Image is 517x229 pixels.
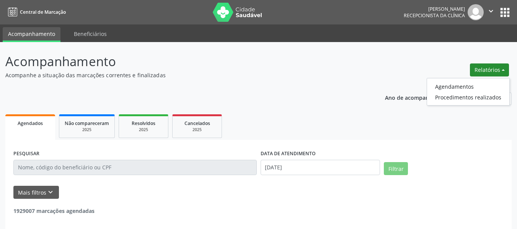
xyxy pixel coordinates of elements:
button: Mais filtroskeyboard_arrow_down [13,186,59,199]
i:  [487,7,495,15]
div: 2025 [124,127,163,133]
span: Cancelados [184,120,210,127]
a: Beneficiários [68,27,112,41]
strong: 1929007 marcações agendadas [13,207,95,214]
button:  [484,4,498,20]
span: Resolvidos [132,120,155,127]
p: Acompanhamento [5,52,360,71]
span: Central de Marcação [20,9,66,15]
span: Recepcionista da clínica [404,12,465,19]
p: Acompanhe a situação das marcações correntes e finalizadas [5,71,360,79]
div: 2025 [65,127,109,133]
button: apps [498,6,512,19]
ul: Relatórios [427,78,510,106]
a: Acompanhamento [3,27,60,42]
img: img [468,4,484,20]
button: Relatórios [470,63,509,76]
span: Agendados [18,120,43,127]
label: DATA DE ATENDIMENTO [261,148,316,160]
div: [PERSON_NAME] [404,6,465,12]
i: keyboard_arrow_down [46,188,55,197]
div: 2025 [178,127,216,133]
a: Procedimentos realizados [427,92,509,102]
button: Filtrar [384,162,408,175]
a: Agendamentos [427,81,509,92]
label: PESQUISAR [13,148,39,160]
a: Central de Marcação [5,6,66,18]
span: Não compareceram [65,120,109,127]
p: Ano de acompanhamento [385,93,453,102]
input: Selecione um intervalo [261,160,380,175]
input: Nome, código do beneficiário ou CPF [13,160,257,175]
